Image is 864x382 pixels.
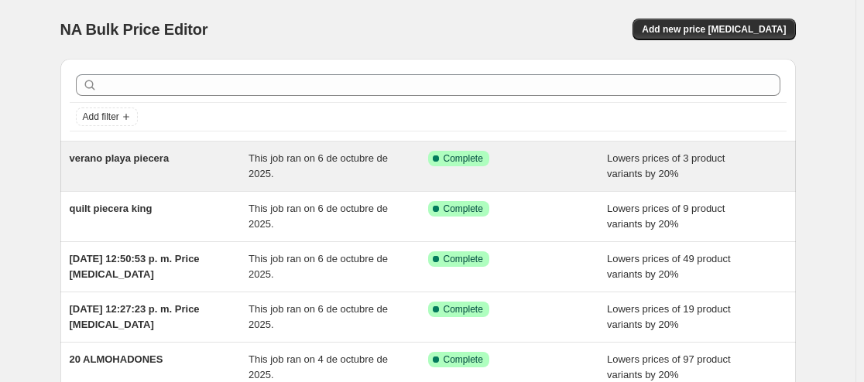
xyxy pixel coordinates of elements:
[83,111,119,123] span: Add filter
[249,303,388,330] span: This job ran on 6 de octubre de 2025.
[249,353,388,380] span: This job ran on 4 de octubre de 2025.
[60,21,208,38] span: NA Bulk Price Editor
[607,353,731,380] span: Lowers prices of 97 product variants by 20%
[607,303,731,330] span: Lowers prices of 19 product variants by 20%
[70,253,200,280] span: [DATE] 12:50:53 p. m. Price [MEDICAL_DATA]
[642,23,786,36] span: Add new price [MEDICAL_DATA]
[607,253,731,280] span: Lowers prices of 49 product variants by 20%
[249,152,388,179] span: This job ran on 6 de octubre de 2025.
[70,303,200,330] span: [DATE] 12:27:23 p. m. Price [MEDICAL_DATA]
[633,19,795,40] button: Add new price [MEDICAL_DATA]
[607,152,725,179] span: Lowers prices of 3 product variants by 20%
[607,203,725,230] span: Lowers prices of 9 product variants by 20%
[444,152,483,165] span: Complete
[70,203,153,214] span: quilt piecera king
[76,107,138,126] button: Add filter
[70,353,163,365] span: 20 ALMOHADONES
[70,152,170,164] span: verano playa piecera
[444,353,483,366] span: Complete
[249,203,388,230] span: This job ran on 6 de octubre de 2025.
[444,203,483,215] span: Complete
[249,253,388,280] span: This job ran on 6 de octubre de 2025.
[444,253,483,265] span: Complete
[444,303,483,315] span: Complete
